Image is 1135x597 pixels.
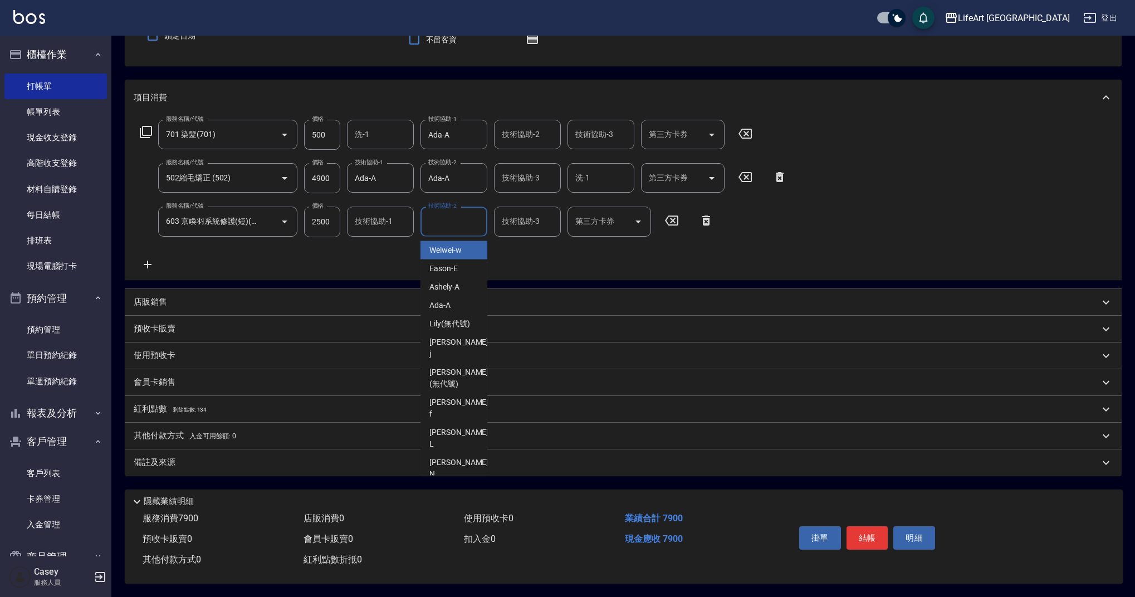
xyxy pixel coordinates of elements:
[625,513,683,523] span: 業績合計 7900
[166,115,203,123] label: 服務名稱/代號
[4,125,107,150] a: 現金收支登錄
[4,202,107,228] a: 每日結帳
[4,542,107,571] button: 商品管理
[464,534,496,544] span: 扣入金 0
[429,457,491,480] span: [PERSON_NAME] -N
[893,526,935,550] button: 明細
[312,115,324,123] label: 價格
[143,513,198,523] span: 服務消費 7900
[125,449,1122,476] div: 備註及來源
[125,80,1122,115] div: 項目消費
[4,342,107,368] a: 單日預約紀錄
[4,177,107,202] a: 材料自購登錄
[4,99,107,125] a: 帳單列表
[703,126,721,144] button: Open
[134,376,175,388] p: 會員卡銷售
[4,253,107,279] a: 現場電腦打卡
[4,74,107,99] a: 打帳單
[4,317,107,342] a: 預約管理
[4,486,107,512] a: 卡券管理
[143,554,201,565] span: 其他付款方式 0
[312,202,324,210] label: 價格
[625,534,683,544] span: 現金應收 7900
[13,10,45,24] img: Logo
[4,512,107,537] a: 入金管理
[125,289,1122,316] div: 店販銷售
[4,228,107,253] a: 排班表
[426,34,457,46] span: 不留客資
[134,296,167,308] p: 店販銷售
[189,432,237,440] span: 入金可用餘額: 0
[125,423,1122,449] div: 其他付款方式入金可用餘額: 0
[4,461,107,486] a: 客戶列表
[125,396,1122,423] div: 紅利點數剩餘點數: 134
[428,158,457,167] label: 技術協助-2
[429,281,459,293] span: Ashely -A
[429,263,458,275] span: Eason -E
[276,213,293,231] button: Open
[276,169,293,187] button: Open
[4,399,107,428] button: 報表及分析
[144,496,194,507] p: 隱藏業績明細
[134,92,167,104] p: 項目消費
[134,457,175,468] p: 備註及來源
[276,126,293,144] button: Open
[125,316,1122,342] div: 預收卡販賣
[304,534,353,544] span: 會員卡販賣 0
[304,554,362,565] span: 紅利點數折抵 0
[9,566,31,588] img: Person
[312,158,324,167] label: 價格
[429,427,491,450] span: [PERSON_NAME] -L
[304,513,344,523] span: 店販消費 0
[173,407,207,413] span: 剩餘點數: 134
[355,158,383,167] label: 技術協助-1
[429,366,488,390] span: [PERSON_NAME] (無代號)
[34,566,91,578] h5: Casey
[4,284,107,313] button: 預約管理
[134,350,175,361] p: 使用預收卡
[847,526,888,550] button: 結帳
[958,11,1070,25] div: LifeArt [GEOGRAPHIC_DATA]
[429,336,491,360] span: [PERSON_NAME] -j
[34,578,91,588] p: 服務人員
[4,369,107,394] a: 單週預約紀錄
[125,342,1122,369] div: 使用預收卡
[429,300,451,311] span: Ada -A
[134,323,175,335] p: 預收卡販賣
[429,244,462,256] span: Weiwei -w
[125,369,1122,396] div: 會員卡銷售
[166,158,203,167] label: 服務名稱/代號
[134,403,207,415] p: 紅利點數
[428,202,457,210] label: 技術協助-2
[4,150,107,176] a: 高階收支登錄
[164,30,195,42] span: 鎖定日期
[464,513,513,523] span: 使用預收卡 0
[799,526,841,550] button: 掛單
[4,40,107,69] button: 櫃檯作業
[429,397,491,420] span: [PERSON_NAME] -f
[143,534,192,544] span: 預收卡販賣 0
[703,169,721,187] button: Open
[429,318,470,330] span: Lily (無代號)
[4,427,107,456] button: 客戶管理
[1079,8,1122,28] button: 登出
[940,7,1074,30] button: LifeArt [GEOGRAPHIC_DATA]
[912,7,935,29] button: save
[629,213,647,231] button: Open
[428,115,457,123] label: 技術協助-1
[134,430,236,442] p: 其他付款方式
[166,202,203,210] label: 服務名稱/代號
